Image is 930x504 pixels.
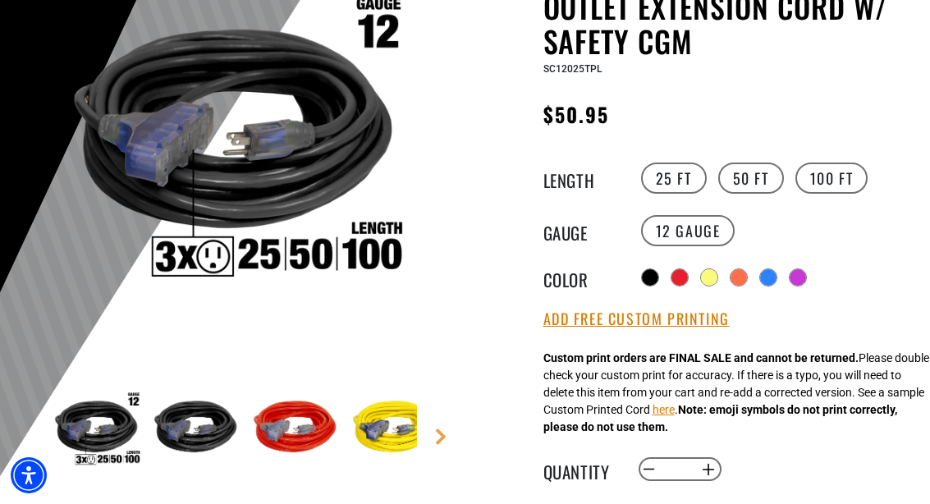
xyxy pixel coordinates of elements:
label: 100 FT [795,163,868,194]
button: Add Free Custom Printing [543,310,730,328]
legend: Color [543,267,625,288]
img: neon yellow [346,383,442,478]
div: Please double check your custom print for accuracy. If there is a typo, you will need to delete t... [543,350,929,436]
img: red [247,383,342,478]
div: Accessibility Menu [11,457,47,493]
legend: Length [543,167,625,189]
legend: Gauge [543,220,625,241]
label: 25 FT [641,163,707,194]
button: here [653,401,675,419]
a: Next [433,428,449,445]
img: black [148,383,243,478]
label: Quantity [543,459,625,480]
span: $50.95 [543,99,609,129]
span: SC12025TPL [543,63,602,75]
strong: Custom print orders are FINAL SALE and cannot be returned. [543,351,859,364]
strong: Note: emoji symbols do not print correctly, please do not use them. [543,403,897,433]
label: 12 Gauge [641,215,735,246]
label: 50 FT [718,163,784,194]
